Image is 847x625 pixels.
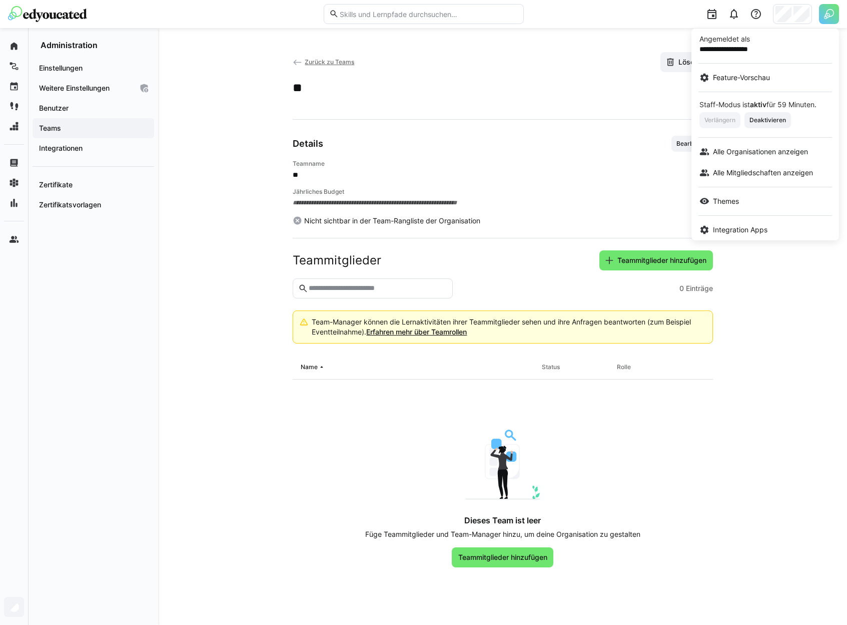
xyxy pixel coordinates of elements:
span: Alle Organisationen anzeigen [713,147,808,157]
strong: aktiv [750,100,766,109]
p: Angemeldet als [699,34,831,44]
span: Deaktivieren [748,116,787,124]
span: Alle Mitgliedschaften anzeigen [713,168,813,178]
span: Verlängern [703,116,736,124]
span: Themes [713,196,739,206]
div: Staff-Modus ist für 59 Minuten. [699,101,831,108]
span: Integration Apps [713,225,767,235]
button: Verlängern [699,112,740,128]
span: Feature-Vorschau [713,73,770,83]
button: Deaktivieren [744,112,791,128]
